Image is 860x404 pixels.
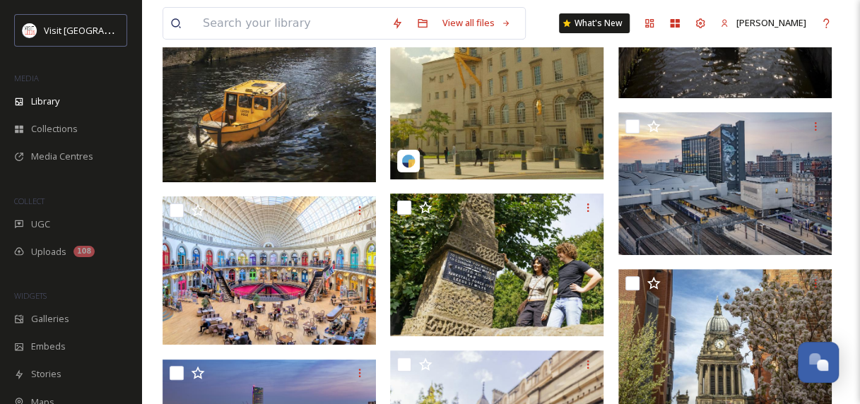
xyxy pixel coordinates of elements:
img: Leeds Milestone-Young Couple-cTom Martin-Aug24.jpg [390,194,603,335]
span: UGC [31,218,50,231]
span: Embeds [31,340,66,353]
img: Leeds Corn Exchange-Internal-cCarl Milner for LCC-2019.jpg [163,196,376,345]
span: Galleries [31,312,69,326]
a: What's New [559,13,630,33]
span: Stories [31,367,61,381]
input: Search your library [196,8,384,39]
span: Collections [31,122,78,136]
span: WIDGETS [14,290,47,301]
span: Uploads [31,245,66,259]
img: snapsea-logo.png [401,154,416,168]
img: download%20(3).png [23,23,37,37]
span: Visit [GEOGRAPHIC_DATA] [44,23,153,37]
span: [PERSON_NAME] [736,16,806,29]
a: View all files [435,9,518,37]
span: COLLECT [14,196,45,206]
img: Leeds Station-Athena Rising Mural-Carl Milner for VL-2018.JPG [618,112,832,254]
a: [PERSON_NAME] [713,9,813,37]
span: Library [31,95,59,108]
button: Open Chat [798,342,839,383]
span: Media Centres [31,150,93,163]
div: 108 [73,246,95,257]
span: MEDIA [14,73,39,83]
